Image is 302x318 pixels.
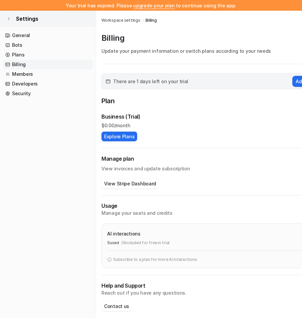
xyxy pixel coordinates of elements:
[101,132,137,141] button: Explore Plans
[142,17,144,23] span: /
[101,301,132,311] button: Contact us
[3,89,93,98] a: Security
[3,79,93,89] a: Developers
[113,257,197,263] p: Subscribe to a plan for more AI interactions
[113,78,188,85] span: There are 1 days left on your trial
[107,240,119,246] p: 5 used
[3,31,93,40] a: General
[107,230,140,237] p: AI interactions
[145,17,157,23] a: Billing
[3,69,93,79] a: Members
[106,79,110,84] img: calender-icon.svg
[3,50,93,59] a: Plans
[16,15,38,23] span: Settings
[101,113,140,121] p: Business (Trial)
[3,60,93,69] a: Billing
[101,17,140,23] a: Workspace settings
[101,179,159,188] button: View Stripe Dashboard
[133,3,175,8] a: upgrade your plan
[3,40,93,50] a: Bots
[121,240,170,246] p: / 0 included for free in trial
